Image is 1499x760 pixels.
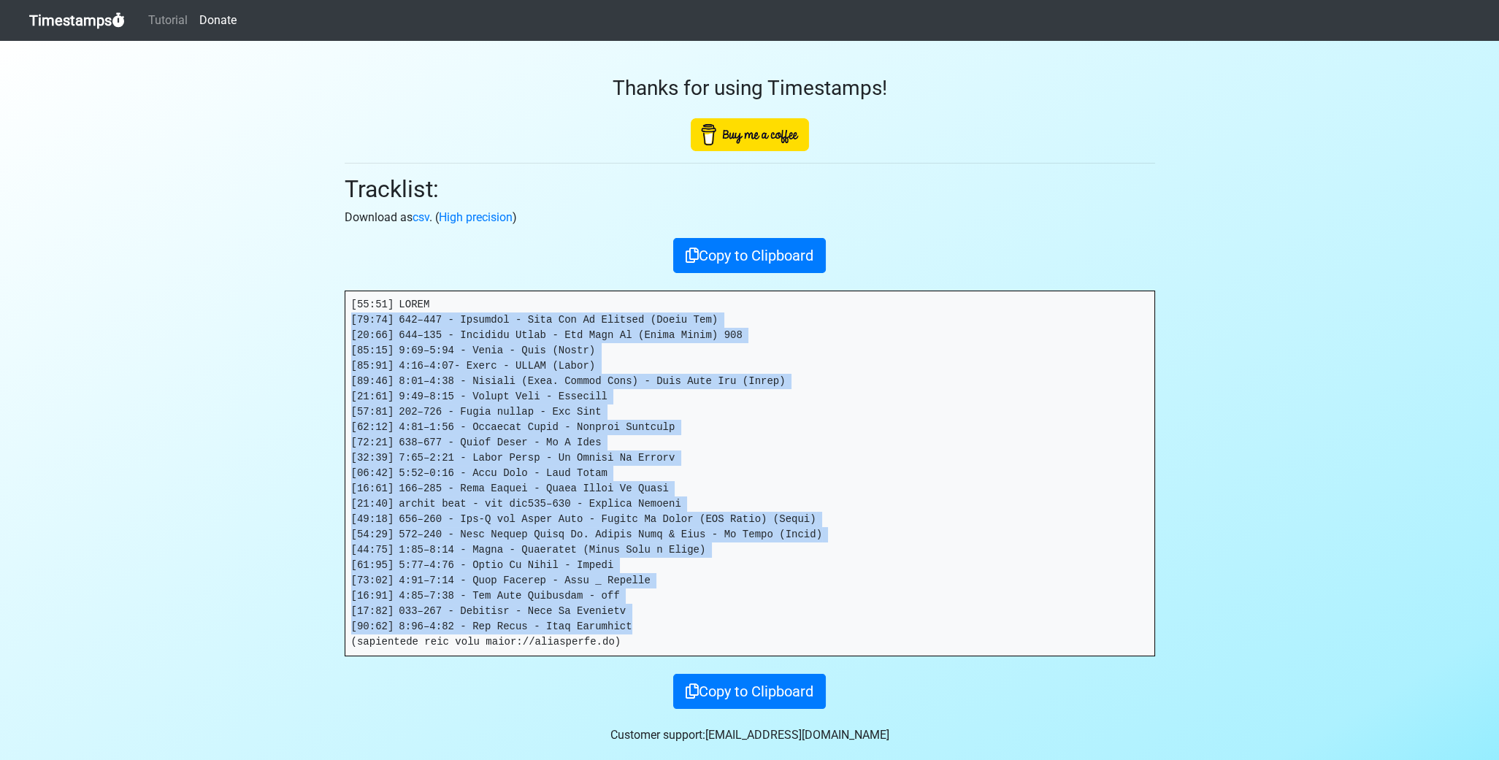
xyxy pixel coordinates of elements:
img: Buy Me A Coffee [691,118,809,151]
button: Copy to Clipboard [673,238,826,273]
a: Tutorial [142,6,193,35]
h2: Tracklist: [345,175,1155,203]
pre: [55:51] LOREM [79:74] 642–447 - Ipsumdol - Sita Con Ad Elitsed (Doeiu Tem) [20:66] 644–135 - Inci... [345,291,1154,656]
a: Timestamps [29,6,125,35]
p: Download as . ( ) [345,209,1155,226]
a: csv [413,210,429,224]
button: Copy to Clipboard [673,674,826,709]
a: High precision [439,210,513,224]
h3: Thanks for using Timestamps! [345,76,1155,101]
a: Donate [193,6,242,35]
